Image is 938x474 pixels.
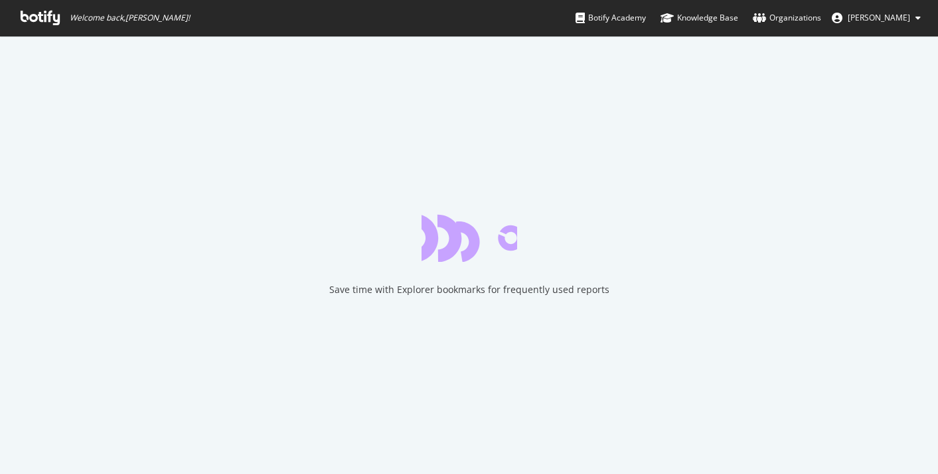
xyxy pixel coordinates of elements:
[661,11,738,25] div: Knowledge Base
[422,214,517,262] div: animation
[848,12,910,23] span: Kavit Vichhivora
[329,283,609,296] div: Save time with Explorer bookmarks for frequently used reports
[753,11,821,25] div: Organizations
[70,13,190,23] span: Welcome back, [PERSON_NAME] !
[576,11,646,25] div: Botify Academy
[821,7,931,29] button: [PERSON_NAME]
